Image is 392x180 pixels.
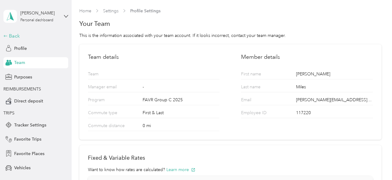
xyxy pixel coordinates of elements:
p: Program [88,97,136,105]
span: Favorite Trips [14,136,41,142]
p: Email [241,97,289,105]
span: Team [14,59,25,66]
div: First & Last [143,110,219,118]
span: Direct deposit [14,98,43,104]
h1: Your Team [79,19,382,28]
div: [PERSON_NAME][EMAIL_ADDRESS][DOMAIN_NAME] [296,97,373,105]
span: TRIPS [3,110,15,116]
iframe: Everlance-gr Chat Button Frame [357,146,392,180]
span: REIMBURSEMENTS [3,86,41,92]
div: 0 mi [143,122,219,131]
div: Want to know how rates are calculated? [88,166,373,173]
a: Home [79,8,91,14]
p: Manager email [88,84,136,92]
span: Tracker Settings [14,122,46,128]
div: Miles [296,84,373,92]
div: Personal dashboard [20,18,53,22]
p: Employee ID [241,110,289,118]
p: Team [88,71,136,79]
span: Vehicles [14,165,31,171]
h2: Team details [88,53,219,61]
div: Back [3,32,65,40]
span: Purposes [14,74,32,80]
div: 117220 [296,110,373,118]
div: [PERSON_NAME] [20,10,59,16]
p: Commute distance [88,122,136,131]
span: Favorite Places [14,150,44,157]
div: This is the information associated with your team account. If it looks incorrect, contact your te... [79,32,382,39]
p: Commute type [88,110,136,118]
h2: Fixed & Variable Rates [88,154,373,162]
p: First name [241,71,289,79]
div: FAVR Group C 2025 [143,97,219,105]
p: Last name [241,84,289,92]
span: Profile Settings [130,8,161,14]
div: - [143,84,219,92]
h2: Member details [241,53,373,61]
button: Learn more [166,166,195,173]
a: Settings [103,8,119,14]
span: Profile [14,45,27,52]
div: [PERSON_NAME] [296,71,373,79]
